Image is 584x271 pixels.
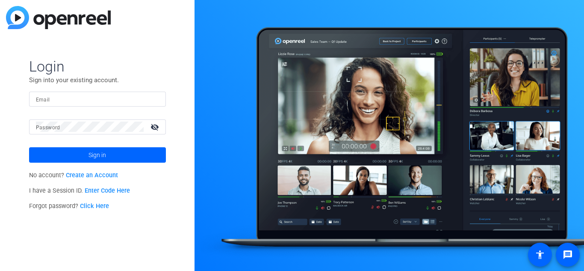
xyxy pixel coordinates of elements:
[145,121,166,133] mat-icon: visibility_off
[88,144,106,166] span: Sign in
[29,147,166,163] button: Sign in
[66,172,118,179] a: Create an Account
[36,125,60,131] mat-label: Password
[29,172,118,179] span: No account?
[29,57,166,75] span: Login
[6,6,111,29] img: blue-gradient.svg
[535,250,545,260] mat-icon: accessibility
[36,94,159,104] input: Enter Email Address
[80,203,109,210] a: Click Here
[36,97,50,103] mat-label: Email
[29,75,166,85] p: Sign into your existing account.
[29,203,109,210] span: Forgot password?
[29,187,130,194] span: I have a Session ID.
[563,250,573,260] mat-icon: message
[85,187,130,194] a: Enter Code Here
